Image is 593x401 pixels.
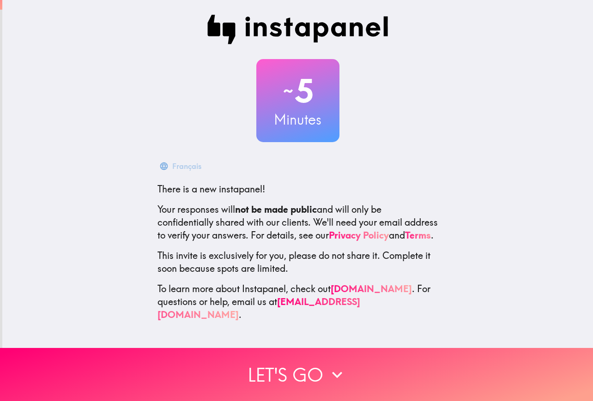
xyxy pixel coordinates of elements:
[329,229,389,241] a: Privacy Policy
[256,72,339,110] h2: 5
[157,296,360,320] a: [EMAIL_ADDRESS][DOMAIN_NAME]
[172,160,201,173] div: Français
[157,282,438,321] p: To learn more about Instapanel, check out . For questions or help, email us at .
[157,183,265,195] span: There is a new instapanel!
[256,110,339,129] h3: Minutes
[207,15,388,44] img: Instapanel
[157,157,205,175] button: Français
[157,249,438,275] p: This invite is exclusively for you, please do not share it. Complete it soon because spots are li...
[331,283,412,294] a: [DOMAIN_NAME]
[157,203,438,242] p: Your responses will and will only be confidentially shared with our clients. We'll need your emai...
[405,229,431,241] a: Terms
[235,203,317,215] b: not be made public
[282,77,295,105] span: ~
